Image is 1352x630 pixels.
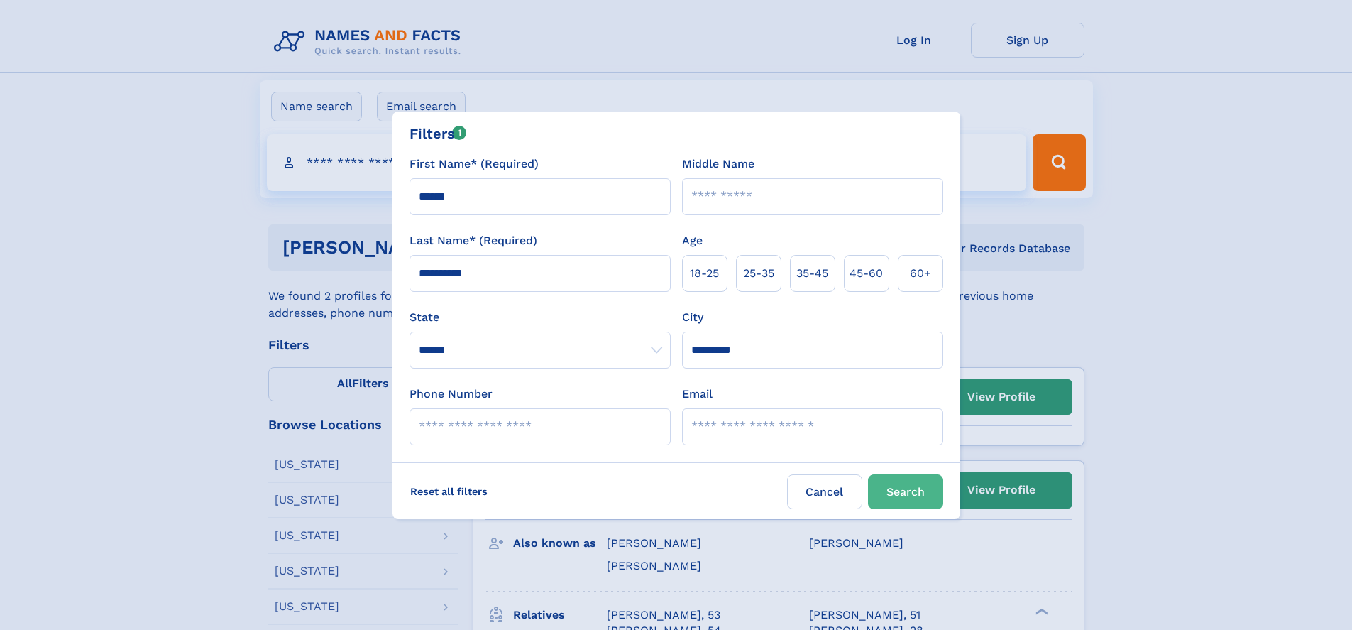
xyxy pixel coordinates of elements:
label: Reset all filters [401,474,497,509]
button: Search [868,474,943,509]
span: 18‑25 [690,265,719,282]
label: Last Name* (Required) [410,232,537,249]
label: City [682,309,703,326]
span: 45‑60 [850,265,883,282]
span: 60+ [910,265,931,282]
label: Phone Number [410,386,493,403]
label: Cancel [787,474,862,509]
label: Middle Name [682,156,754,173]
label: Email [682,386,713,403]
label: State [410,309,671,326]
div: Filters [410,123,467,144]
label: Age [682,232,703,249]
span: 25‑35 [743,265,774,282]
span: 35‑45 [796,265,828,282]
label: First Name* (Required) [410,156,539,173]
